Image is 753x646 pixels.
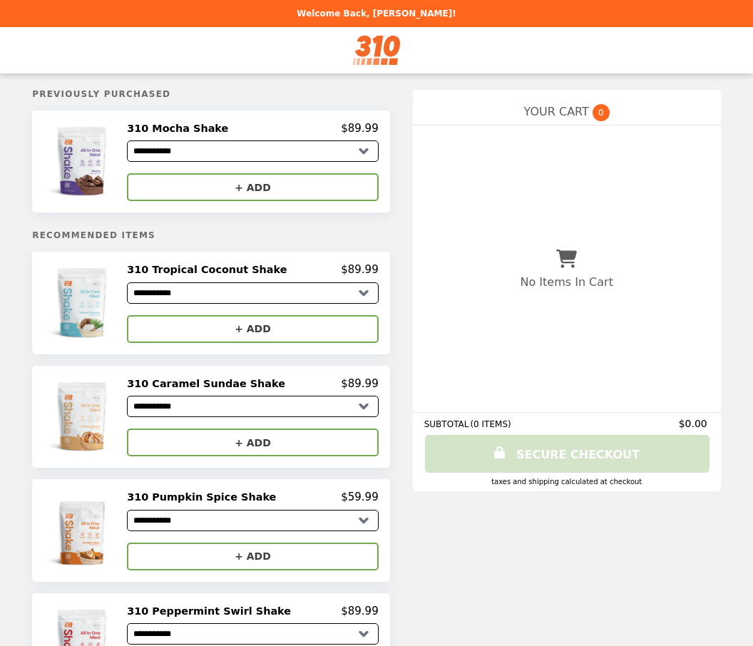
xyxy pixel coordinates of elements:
button: + ADD [127,315,378,343]
p: $59.99 [341,491,379,503]
button: + ADD [127,429,378,456]
h2: 310 Pumpkin Spice Shake [127,491,282,503]
h5: Recommended Items [32,230,389,240]
span: YOUR CART [524,105,589,118]
p: $89.99 [341,263,379,276]
h2: 310 Mocha Shake [127,122,234,135]
h5: Previously Purchased [32,89,389,99]
h2: 310 Tropical Coconut Shake [127,263,292,276]
div: Taxes and Shipping calculated at checkout [424,478,710,486]
img: 310 Tropical Coconut Shake [42,263,125,342]
img: Brand Logo [353,36,400,65]
p: $89.99 [341,122,379,135]
select: Select a product variant [127,396,378,417]
p: Welcome Back, [PERSON_NAME]! [297,9,456,19]
span: SUBTOTAL [424,419,471,429]
p: $89.99 [341,377,379,390]
span: 0 [593,104,610,121]
p: No Items In Cart [520,275,613,289]
select: Select a product variant [127,140,378,162]
button: + ADD [127,543,378,570]
h2: 310 Peppermint Swirl Shake [127,605,297,617]
select: Select a product variant [127,510,378,531]
span: ( 0 ITEMS ) [470,419,511,429]
img: 310 Mocha Shake [42,122,125,201]
img: 310 Pumpkin Spice Shake [42,491,125,570]
span: $0.00 [679,418,710,429]
select: Select a product variant [127,623,378,645]
select: Select a product variant [127,282,378,304]
h2: 310 Caramel Sundae Shake [127,377,291,390]
button: + ADD [127,173,378,201]
img: 310 Caramel Sundae Shake [42,377,125,456]
p: $89.99 [341,605,379,617]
